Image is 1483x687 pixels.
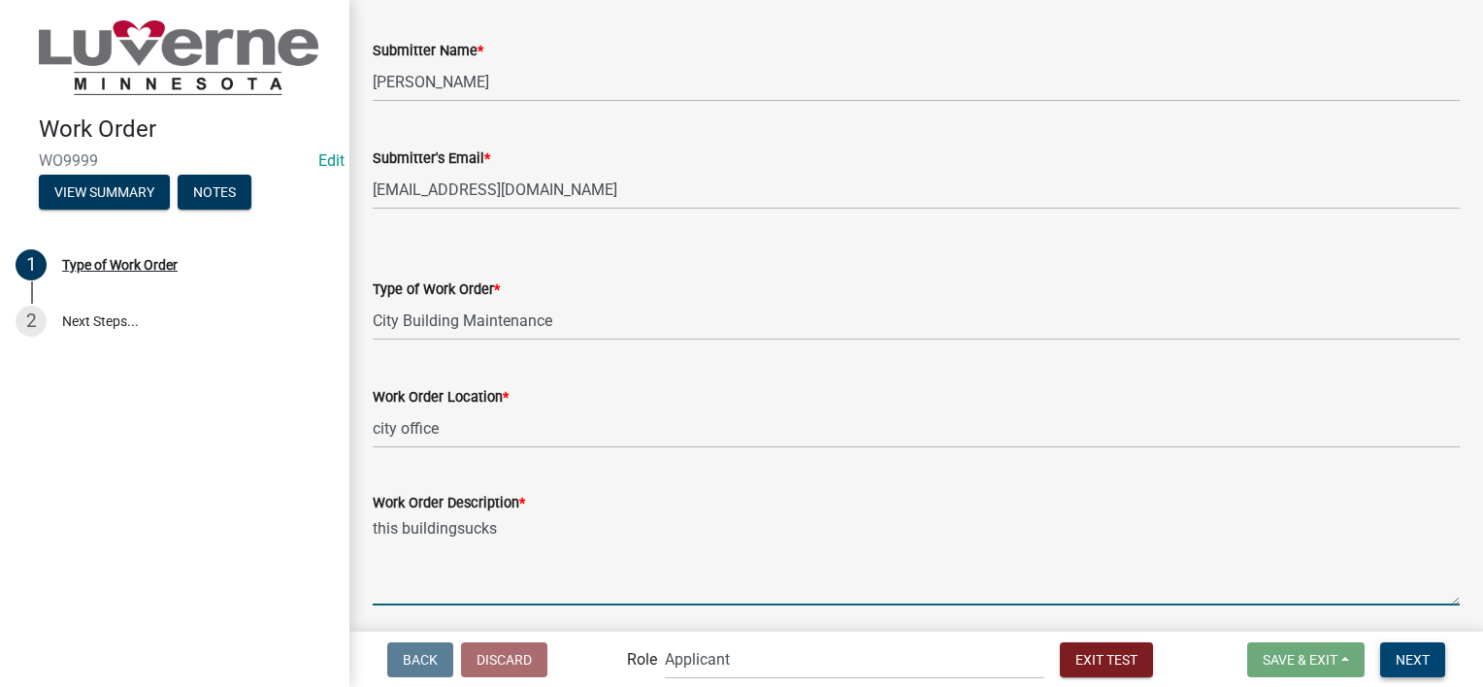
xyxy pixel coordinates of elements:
div: 1 [16,249,47,280]
wm-modal-confirm: Notes [178,185,251,201]
button: Save & Exit [1247,642,1365,677]
div: Type of Work Order [62,258,178,272]
label: Submitter Name [373,45,483,58]
h4: Work Order [39,115,334,144]
div: 2 [16,306,47,337]
wm-modal-confirm: Summary [39,185,170,201]
span: Back [403,651,438,667]
button: Back [387,642,453,677]
button: Notes [178,175,251,210]
wm-modal-confirm: Edit Application Number [318,151,345,170]
label: Role [627,652,657,668]
label: Submitter's Email [373,152,490,166]
span: Save & Exit [1263,651,1337,667]
button: View Summary [39,175,170,210]
label: Work Order Location [373,391,509,405]
button: Discard [461,642,547,677]
span: Exit Test [1075,651,1137,667]
span: WO9999 [39,151,311,170]
button: Exit Test [1060,642,1153,677]
a: Edit [318,151,345,170]
label: Work Order Description [373,497,525,510]
label: Type of Work Order [373,283,500,297]
button: Next [1380,642,1445,677]
span: Next [1396,651,1430,667]
img: City of Luverne, Minnesota [39,20,318,95]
